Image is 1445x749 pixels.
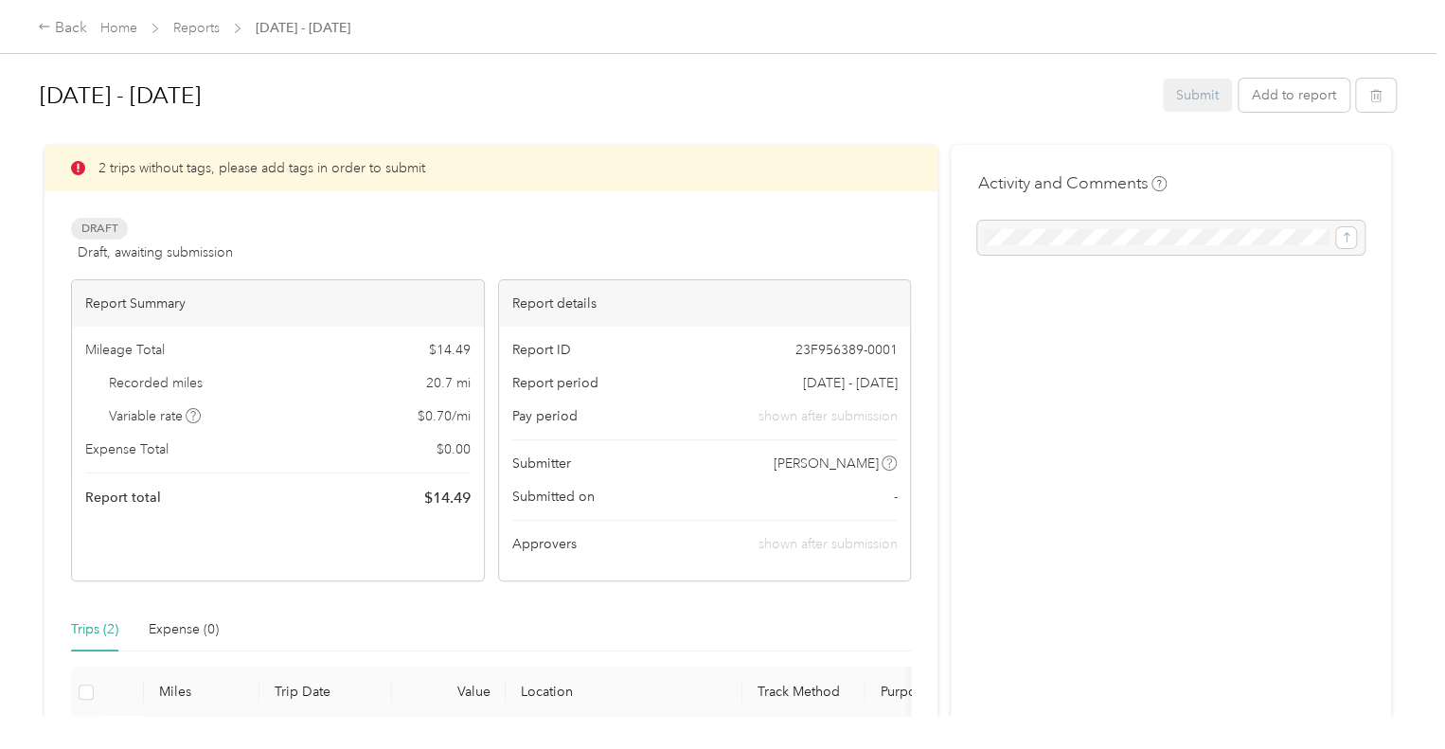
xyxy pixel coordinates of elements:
[100,20,137,36] a: Home
[506,667,742,719] th: Location
[78,242,233,262] span: Draft, awaiting submission
[512,454,571,473] span: Submitter
[437,439,471,459] span: $ 0.00
[1239,79,1349,112] button: Add to report
[173,20,220,36] a: Reports
[424,487,471,509] span: $ 14.49
[98,158,425,178] p: 2 trips without tags, please add tags in order to submit
[85,439,169,459] span: Expense Total
[85,488,161,508] span: Report total
[865,667,1008,719] th: Purpose
[426,373,471,393] span: 20.7 mi
[512,340,571,360] span: Report ID
[774,454,879,473] span: [PERSON_NAME]
[758,536,897,552] span: shown after submission
[429,340,471,360] span: $ 14.49
[499,280,911,327] div: Report details
[38,17,87,40] div: Back
[794,340,897,360] span: 23F956389-0001
[40,73,1150,118] h1: Aug 18 - 31, 2025
[392,667,506,719] th: Value
[802,373,897,393] span: [DATE] - [DATE]
[977,171,1167,195] h4: Activity and Comments
[512,534,577,554] span: Approvers
[109,373,203,393] span: Recorded miles
[71,619,118,640] div: Trips (2)
[259,667,392,719] th: Trip Date
[893,487,897,507] span: -
[1339,643,1445,749] iframe: Everlance-gr Chat Button Frame
[149,619,219,640] div: Expense (0)
[144,667,259,719] th: Miles
[512,373,598,393] span: Report period
[256,18,350,38] span: [DATE] - [DATE]
[85,340,165,360] span: Mileage Total
[512,406,578,426] span: Pay period
[512,487,595,507] span: Submitted on
[742,667,865,719] th: Track Method
[418,406,471,426] span: $ 0.70 / mi
[72,280,484,327] div: Report Summary
[109,406,202,426] span: Variable rate
[71,218,128,240] span: Draft
[758,406,897,426] span: shown after submission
